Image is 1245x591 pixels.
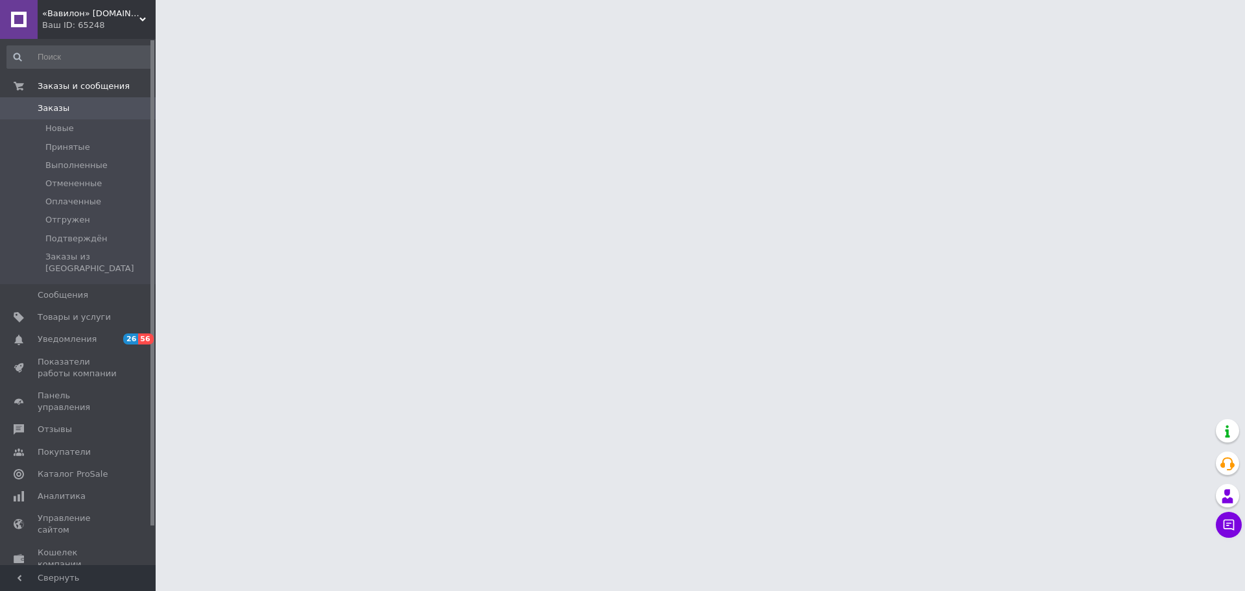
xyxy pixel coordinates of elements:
[45,233,107,245] span: Подтверждён
[1216,512,1242,538] button: Чат с покупателем
[38,424,72,435] span: Отзывы
[38,103,69,114] span: Заказы
[6,45,153,69] input: Поиск
[38,468,108,480] span: Каталог ProSale
[123,333,138,344] span: 26
[38,333,97,345] span: Уведомления
[38,547,120,570] span: Кошелек компании
[45,251,152,274] span: Заказы из [GEOGRAPHIC_DATA]
[138,333,153,344] span: 56
[38,311,111,323] span: Товары и услуги
[42,19,156,31] div: Ваш ID: 65248
[38,390,120,413] span: Панель управления
[45,123,74,134] span: Новые
[38,80,130,92] span: Заказы и сообщения
[45,160,108,171] span: Выполненные
[38,356,120,380] span: Показатели работы компании
[38,289,88,301] span: Сообщения
[42,8,139,19] span: «Вавилон» vavilon-shop.com.ua
[45,214,90,226] span: Отгружен
[45,196,101,208] span: Оплаченные
[45,141,90,153] span: Принятые
[38,446,91,458] span: Покупатели
[38,513,120,536] span: Управление сайтом
[45,178,102,189] span: Отмененные
[38,490,86,502] span: Аналитика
